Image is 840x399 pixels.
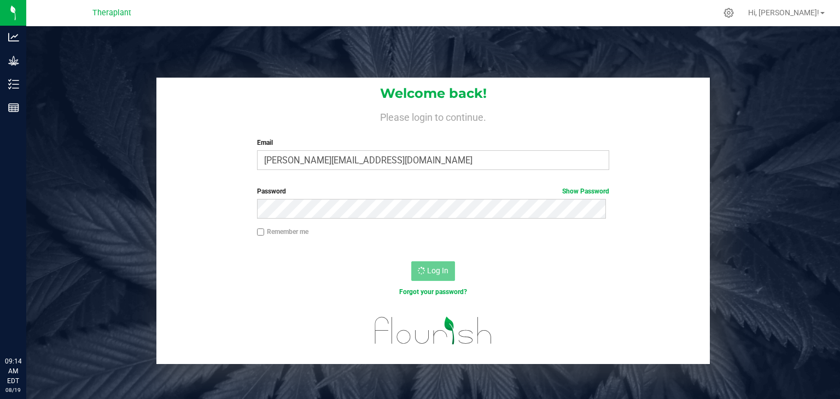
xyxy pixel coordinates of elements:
span: Hi, [PERSON_NAME]! [748,8,819,17]
inline-svg: Analytics [8,32,19,43]
div: Manage settings [722,8,736,18]
p: 09:14 AM EDT [5,356,21,386]
input: Remember me [257,228,265,236]
inline-svg: Grow [8,55,19,66]
label: Email [257,138,610,148]
inline-svg: Inventory [8,79,19,90]
p: 08/19 [5,386,21,394]
h4: Please login to continue. [156,109,710,122]
span: Theraplant [92,8,131,17]
img: flourish_logo.svg [364,308,503,353]
span: Log In [427,266,448,275]
span: Password [257,187,286,195]
h1: Welcome back! [156,86,710,101]
label: Remember me [257,227,308,237]
inline-svg: Reports [8,102,19,113]
a: Forgot your password? [399,288,467,296]
button: Log In [411,261,455,281]
a: Show Password [562,187,609,195]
